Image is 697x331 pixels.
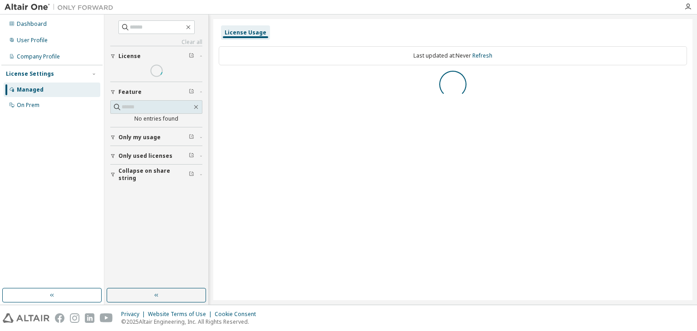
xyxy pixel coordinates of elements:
[472,52,492,59] a: Refresh
[17,102,39,109] div: On Prem
[17,37,48,44] div: User Profile
[110,146,202,166] button: Only used licenses
[121,318,261,326] p: © 2025 Altair Engineering, Inc. All Rights Reserved.
[118,88,142,96] span: Feature
[189,171,194,178] span: Clear filter
[121,311,148,318] div: Privacy
[110,46,202,66] button: License
[219,46,687,65] div: Last updated at: Never
[17,20,47,28] div: Dashboard
[5,3,118,12] img: Altair One
[100,313,113,323] img: youtube.svg
[17,86,44,93] div: Managed
[148,311,215,318] div: Website Terms of Use
[110,127,202,147] button: Only my usage
[118,167,189,182] span: Collapse on share string
[189,88,194,96] span: Clear filter
[110,165,202,185] button: Collapse on share string
[3,313,49,323] img: altair_logo.svg
[6,70,54,78] div: License Settings
[189,53,194,60] span: Clear filter
[225,29,266,36] div: License Usage
[118,134,161,141] span: Only my usage
[110,115,202,122] div: No entries found
[70,313,79,323] img: instagram.svg
[110,82,202,102] button: Feature
[17,53,60,60] div: Company Profile
[189,134,194,141] span: Clear filter
[110,39,202,46] a: Clear all
[189,152,194,160] span: Clear filter
[118,152,172,160] span: Only used licenses
[118,53,141,60] span: License
[85,313,94,323] img: linkedin.svg
[215,311,261,318] div: Cookie Consent
[55,313,64,323] img: facebook.svg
